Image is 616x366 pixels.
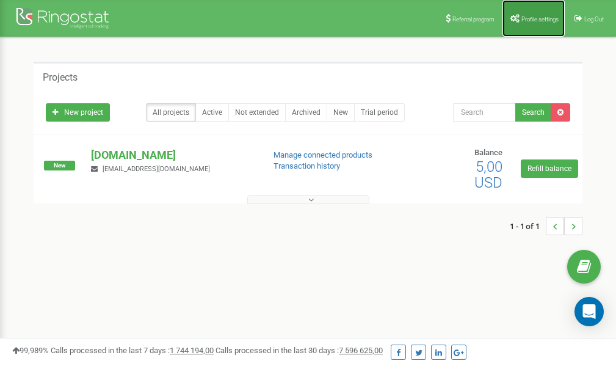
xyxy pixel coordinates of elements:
[274,150,372,159] a: Manage connected products
[228,103,286,122] a: Not extended
[216,346,383,355] span: Calls processed in the last 30 days :
[285,103,327,122] a: Archived
[453,103,516,122] input: Search
[339,346,383,355] u: 7 596 625,00
[474,148,502,157] span: Balance
[170,346,214,355] u: 1 744 194,00
[510,205,582,247] nav: ...
[274,161,340,170] a: Transaction history
[91,147,253,163] p: [DOMAIN_NAME]
[43,72,78,83] h5: Projects
[474,158,502,191] span: 5,00 USD
[146,103,196,122] a: All projects
[103,165,210,173] span: [EMAIL_ADDRESS][DOMAIN_NAME]
[327,103,355,122] a: New
[584,16,604,23] span: Log Out
[452,16,495,23] span: Referral program
[46,103,110,122] a: New project
[510,217,546,235] span: 1 - 1 of 1
[574,297,604,326] div: Open Intercom Messenger
[354,103,405,122] a: Trial period
[195,103,229,122] a: Active
[521,16,559,23] span: Profile settings
[515,103,551,122] button: Search
[51,346,214,355] span: Calls processed in the last 7 days :
[521,159,578,178] a: Refill balance
[44,161,75,170] span: New
[12,346,49,355] span: 99,989%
